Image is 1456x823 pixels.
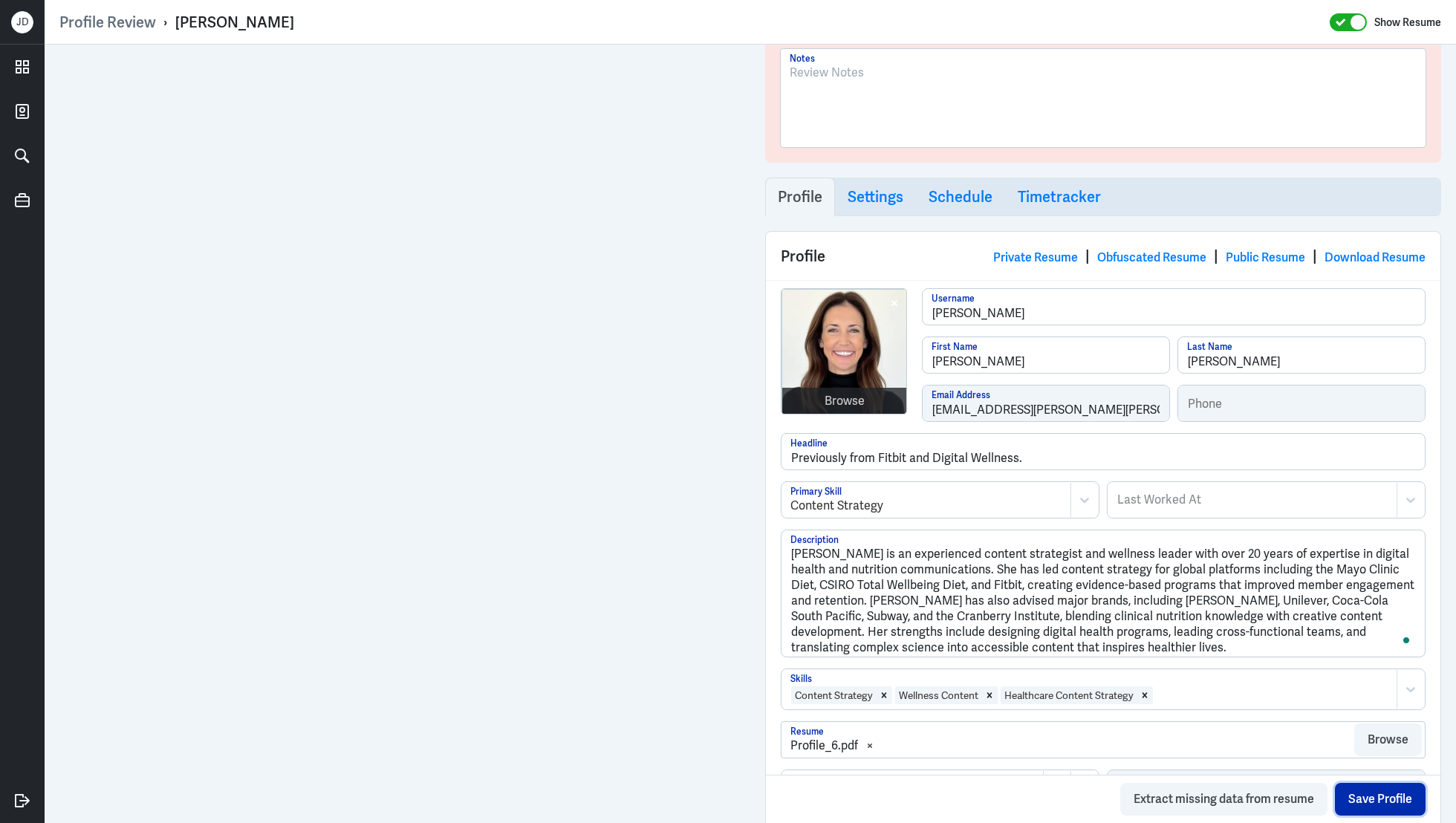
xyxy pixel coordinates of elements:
[11,11,33,33] div: J D
[999,685,1154,706] div: Healthcare Content StrategyRemove Healthcare Content Strategy
[1335,783,1426,816] button: Save Profile
[894,685,999,706] div: Wellness ContentRemove Wellness Content
[825,392,865,410] div: Browse
[1178,337,1425,373] input: Last Name
[1137,686,1153,704] div: Remove Healthcare Content Strategy
[1018,188,1101,206] h3: Timetracker
[1108,770,1425,806] input: Last IP Location
[1325,250,1426,265] a: Download Resume
[790,737,858,755] div: Profile_6.pdf
[1001,686,1137,704] div: Healthcare Content Strategy
[782,290,907,414] img: Screenshot_2025-09-04_at_18.15.31.jpg
[848,188,903,206] h3: Settings
[1097,250,1206,265] a: Obfuscated Resume
[59,13,156,32] a: Profile Review
[1178,386,1425,421] input: Phone
[781,434,1425,469] input: Headline
[993,250,1078,265] a: Private Resume
[791,686,876,704] div: Content Strategy
[790,685,894,706] div: Content StrategyRemove Content Strategy
[175,13,294,32] div: [PERSON_NAME]
[1374,13,1441,32] label: Show Resume
[876,686,892,704] div: Remove Content Strategy
[923,289,1425,325] input: Username
[993,245,1426,267] div: | | |
[1120,783,1327,816] button: Extract missing data from resume
[1226,250,1305,265] a: Public Resume
[766,232,1440,280] div: Profile
[778,188,822,206] h3: Profile
[59,59,735,808] iframe: To enrich screen reader interactions, please activate Accessibility in Grammarly extension settings
[1354,723,1422,756] button: Browse
[895,686,981,704] div: Wellness Content
[923,337,1169,373] input: First Name
[923,386,1169,421] input: Email Address
[156,13,175,32] p: ›
[781,530,1425,657] textarea: To enrich screen reader interactions, please activate Accessibility in Grammarly extension settings
[981,686,998,704] div: Remove Wellness Content
[929,188,992,206] h3: Schedule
